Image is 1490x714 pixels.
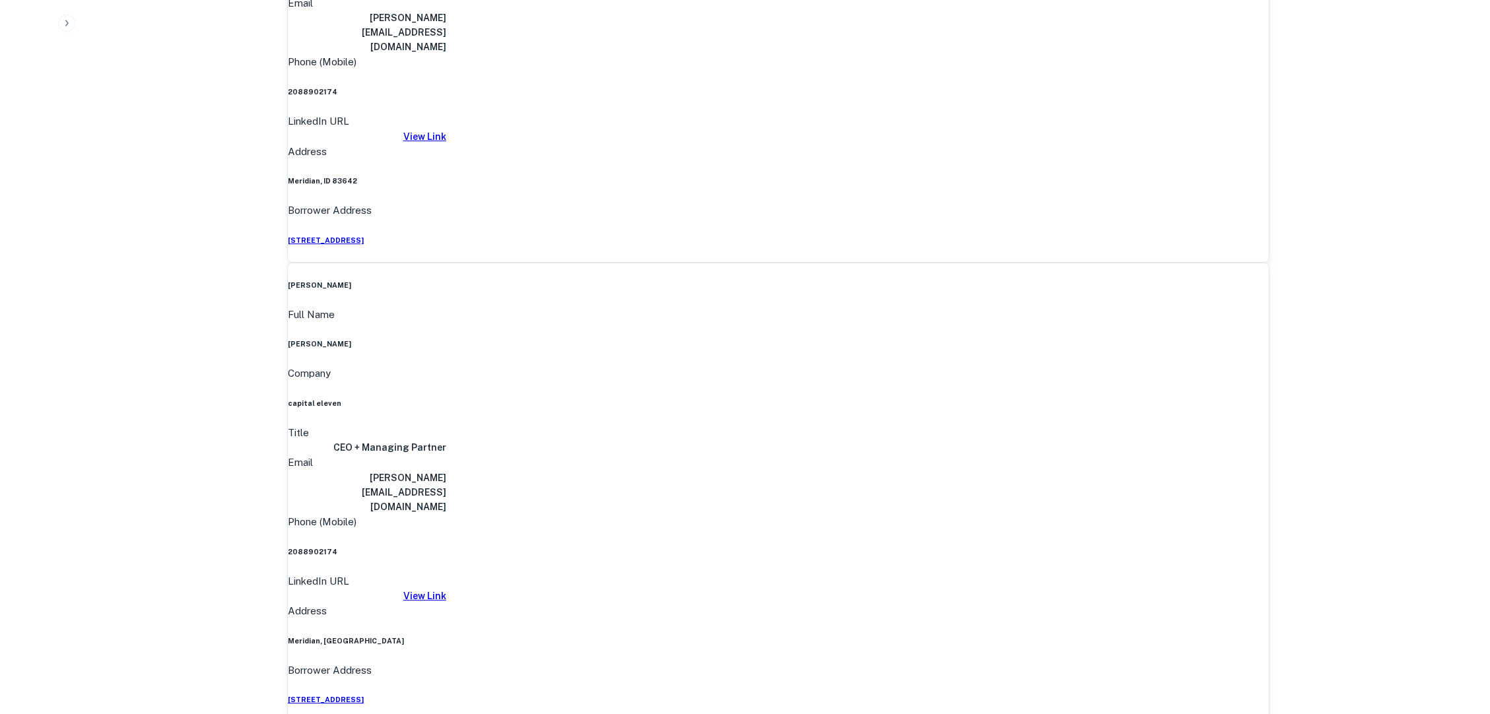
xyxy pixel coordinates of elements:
[288,114,1269,129] p: LinkedIn URL
[288,603,1269,619] p: Address
[1424,608,1490,672] iframe: Chat Widget
[288,203,1269,218] p: Borrower Address
[288,218,364,262] a: [STREET_ADDRESS]
[288,694,364,705] h6: [STREET_ADDRESS]
[288,307,1269,323] p: Full Name
[288,663,1269,678] p: Borrower Address
[288,455,1269,471] p: Email
[288,589,446,603] h6: View Link
[288,398,1269,408] h6: capital eleven
[288,129,1269,144] a: View Link
[288,280,1269,290] h6: [PERSON_NAME]
[288,144,1269,160] p: Address
[369,237,376,243] button: Copy Address
[288,366,1269,381] p: Company
[288,635,404,646] h6: Meridian, [GEOGRAPHIC_DATA]
[288,176,357,186] h6: Meridian, ID 83642
[288,546,1269,557] h6: 2088902174
[288,440,446,455] h6: CEO + Managing Partner
[369,696,376,703] button: Copy Address
[409,637,416,644] button: Copy Address
[288,129,446,144] h6: View Link
[288,589,1269,603] a: View Link
[288,425,1269,441] p: Title
[362,178,369,184] button: Copy Address
[288,514,1269,530] p: Phone (Mobile)
[288,54,1269,70] p: Phone (Mobile)
[288,11,446,54] h6: [PERSON_NAME][EMAIL_ADDRESS][DOMAIN_NAME]
[288,471,446,514] h6: [PERSON_NAME][EMAIL_ADDRESS][DOMAIN_NAME]
[288,235,364,245] h6: [STREET_ADDRESS]
[288,339,1269,349] h6: [PERSON_NAME]
[288,573,1269,589] p: LinkedIn URL
[288,86,1269,97] h6: 2088902174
